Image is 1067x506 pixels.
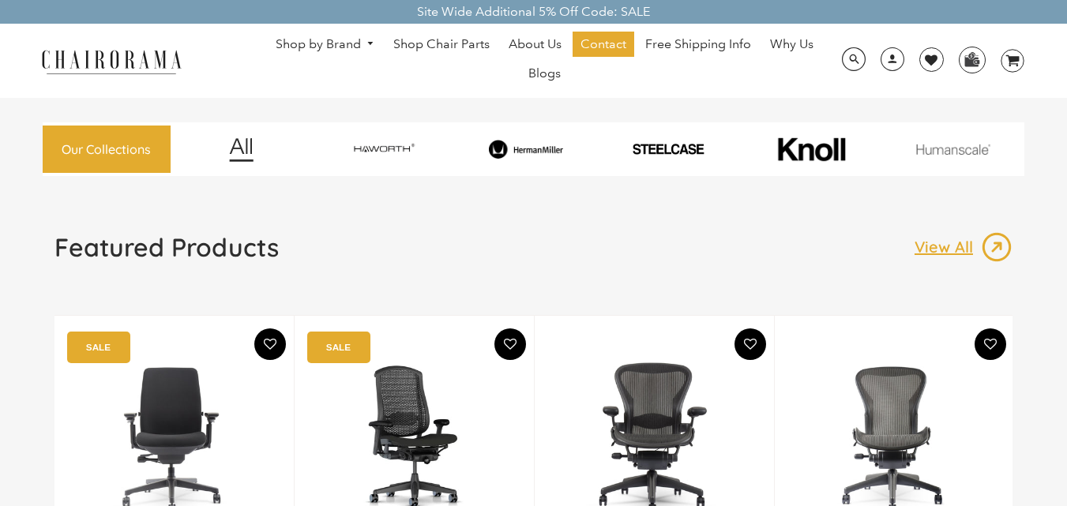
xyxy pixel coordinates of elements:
text: SALE [326,342,351,352]
a: About Us [501,32,569,57]
span: Why Us [770,36,813,53]
span: About Us [509,36,562,53]
a: Shop by Brand [268,32,383,57]
button: Add To Wishlist [735,328,766,360]
img: WhatsApp_Image_2024-07-12_at_16.23.01.webp [960,47,984,71]
img: chairorama [32,47,190,75]
a: Shop Chair Parts [385,32,498,57]
img: image_12.png [197,137,285,162]
p: View All [915,237,981,257]
a: Free Shipping Info [637,32,759,57]
span: Free Shipping Info [645,36,751,53]
button: Add To Wishlist [975,328,1006,360]
img: image_8_173eb7e0-7579-41b4-bc8e-4ba0b8ba93e8.png [457,140,595,159]
h1: Featured Products [54,231,279,263]
img: image_13.png [981,231,1013,263]
text: SALE [86,342,111,352]
span: Blogs [528,66,561,82]
img: image_7_14f0750b-d084-457f-979a-a1ab9f6582c4.png [315,136,453,162]
nav: DesktopNavigation [257,32,832,90]
a: Contact [573,32,634,57]
span: Contact [580,36,626,53]
img: image_11.png [885,144,1022,155]
a: Our Collections [43,126,171,174]
a: Blogs [520,61,569,86]
span: Shop Chair Parts [393,36,490,53]
a: View All [915,231,1013,263]
img: PHOTO-2024-07-09-00-53-10-removebg-preview.png [599,142,737,156]
a: Featured Products [54,231,279,275]
a: Why Us [762,32,821,57]
button: Add To Wishlist [254,328,286,360]
button: Add To Wishlist [494,328,526,360]
img: image_10_1.png [742,136,880,163]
